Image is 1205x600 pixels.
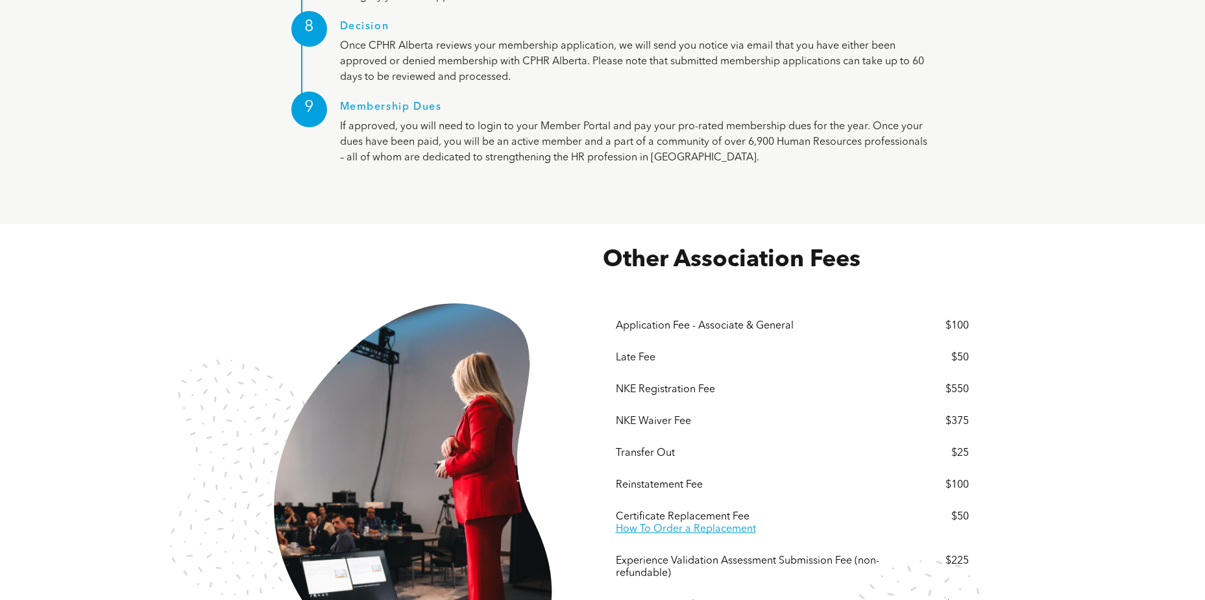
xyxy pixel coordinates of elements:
[616,479,895,492] div: Reinstatement Fee
[340,21,927,38] h1: Decision
[898,352,969,364] div: $50
[898,555,969,568] div: $225
[898,479,969,492] div: $100
[340,101,927,119] h1: Membership Dues
[291,11,327,47] div: 8
[340,119,927,166] p: If approved, you will need to login to your Member Portal and pay your pro-rated membership dues ...
[898,320,969,332] div: $100
[616,511,895,523] div: Certificate Replacement Fee
[898,384,969,396] div: $550
[898,447,969,460] div: $25
[616,320,895,332] div: Application Fee - Associate & General
[616,416,895,428] div: NKE Waiver Fee
[616,384,895,396] div: NKE Registration Fee
[616,555,895,580] div: Experience Validation Assessment Submission Fee (non-refundable)
[616,352,895,364] div: Late Fee
[898,511,969,523] div: $50
[291,92,327,127] div: 9
[898,416,969,428] div: $375
[616,447,895,460] div: Transfer Out
[616,524,756,534] a: How To Order a Replacement
[603,249,860,272] span: Other Association Fees
[340,38,927,85] p: Once CPHR Alberta reviews your membership application, we will send you notice via email that you...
